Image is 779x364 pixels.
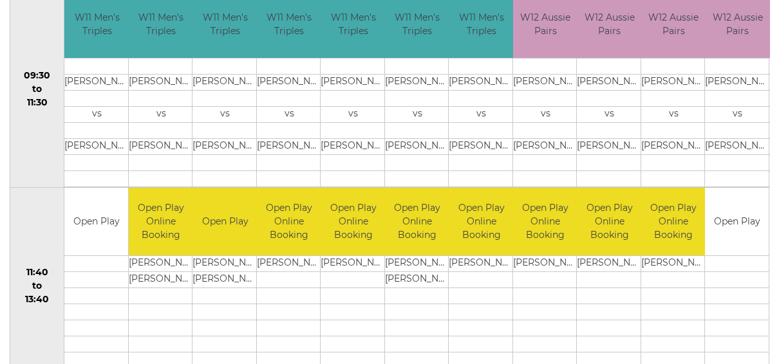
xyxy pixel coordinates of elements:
td: [PERSON_NAME] [513,139,578,155]
td: [PERSON_NAME] [577,255,642,271]
td: [PERSON_NAME] [641,139,706,155]
td: vs [321,107,386,123]
td: vs [64,107,129,123]
td: Open Play Online Booking [129,188,194,255]
td: [PERSON_NAME] [64,139,129,155]
td: [PERSON_NAME] [257,255,322,271]
td: vs [513,107,578,123]
td: [PERSON_NAME] [192,75,258,91]
td: Open Play [705,188,769,255]
td: [PERSON_NAME] [385,271,450,287]
td: [PERSON_NAME] [129,255,194,271]
td: vs [129,107,194,123]
td: [PERSON_NAME] [257,139,322,155]
td: [PERSON_NAME] [321,255,386,271]
td: [PERSON_NAME] [513,255,578,271]
td: [PERSON_NAME] [577,75,642,91]
td: Open Play Online Booking [321,188,386,255]
td: [PERSON_NAME] [192,271,258,287]
td: vs [705,107,770,123]
td: vs [641,107,706,123]
td: vs [577,107,642,123]
td: [PERSON_NAME] [129,139,194,155]
td: [PERSON_NAME] [705,139,770,155]
td: vs [192,107,258,123]
td: Open Play Online Booking [449,188,514,255]
td: vs [257,107,322,123]
td: [PERSON_NAME] [385,255,450,271]
td: vs [449,107,514,123]
td: [PERSON_NAME] [321,139,386,155]
td: [PERSON_NAME] [385,139,450,155]
td: [PERSON_NAME] [513,75,578,91]
td: Open Play Online Booking [513,188,578,255]
td: Open Play Online Booking [577,188,642,255]
td: [PERSON_NAME] [64,75,129,91]
td: [PERSON_NAME] [449,75,514,91]
td: [PERSON_NAME] [449,255,514,271]
td: [PERSON_NAME] [257,75,322,91]
td: [PERSON_NAME] [129,271,194,287]
td: [PERSON_NAME] [129,75,194,91]
td: [PERSON_NAME] [192,255,258,271]
td: [PERSON_NAME] [641,75,706,91]
td: [PERSON_NAME] [321,75,386,91]
td: Open Play [192,188,258,255]
td: Open Play Online Booking [257,188,322,255]
td: [PERSON_NAME] [385,75,450,91]
td: vs [385,107,450,123]
td: [PERSON_NAME] [641,255,706,271]
td: [PERSON_NAME] [449,139,514,155]
td: [PERSON_NAME] [577,139,642,155]
td: Open Play [64,188,128,255]
td: Open Play Online Booking [641,188,706,255]
td: [PERSON_NAME] [192,139,258,155]
td: Open Play Online Booking [385,188,450,255]
td: [PERSON_NAME] [705,75,770,91]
